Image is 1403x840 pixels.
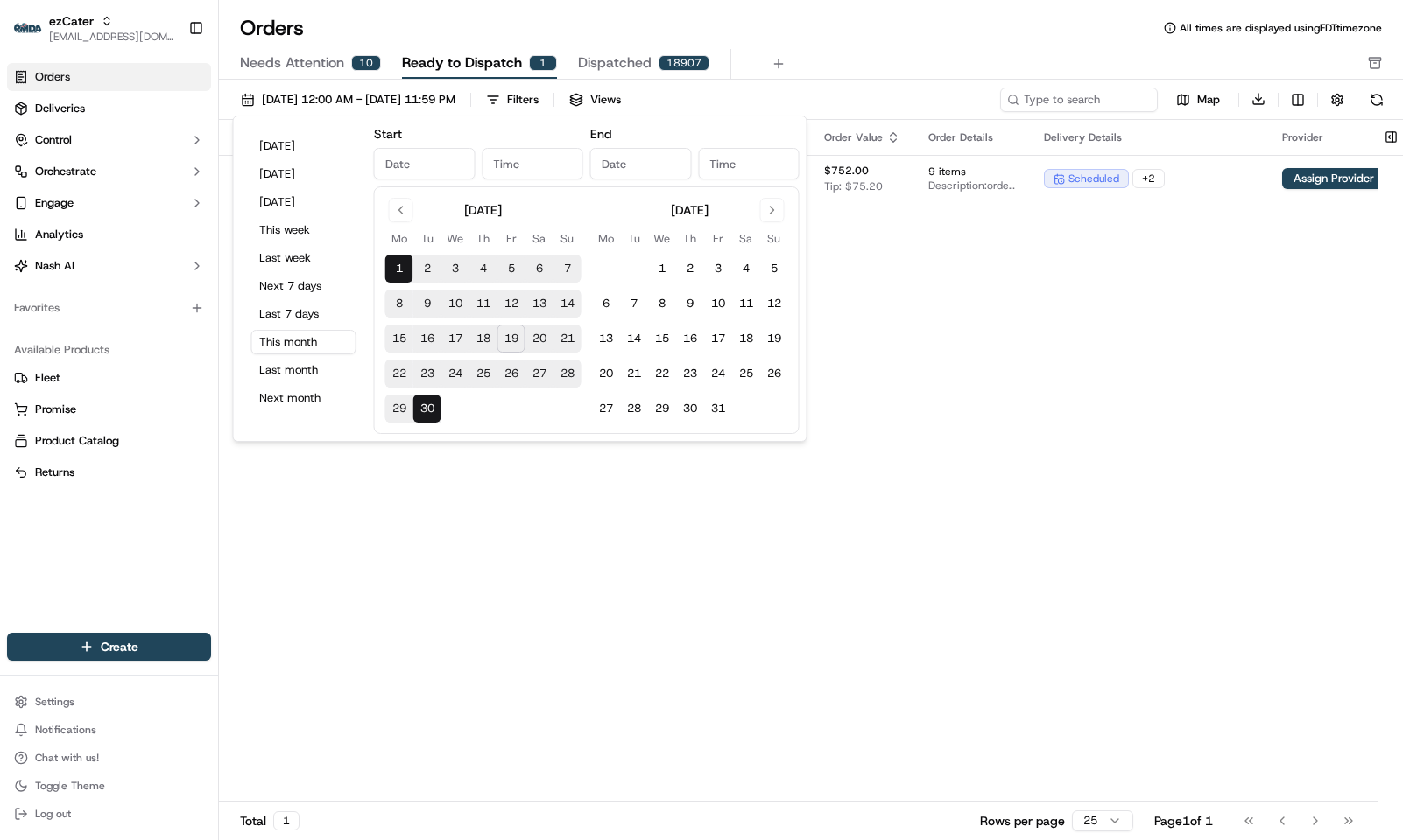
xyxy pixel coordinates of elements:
[441,325,469,353] button: 17
[760,198,785,222] button: Go to next month
[18,71,319,99] p: Welcome 👋
[497,325,525,353] button: 19
[1154,812,1213,829] div: Page 1 of 1
[553,229,582,248] th: Sunday
[648,229,676,248] th: Wednesday
[592,360,620,388] button: 20
[35,255,134,272] span: Knowledge Base
[251,134,356,158] button: [DATE]
[7,126,211,154] button: Control
[251,302,356,326] button: Last 7 days
[35,370,60,386] span: Fleet
[578,52,652,73] span: Dispatched
[824,164,869,178] span: $752.00
[35,402,76,417] span: Promise
[659,55,709,71] div: 18907
[441,290,469,318] button: 10
[553,290,582,318] button: 14
[704,395,732,423] button: 31
[676,290,704,318] button: 9
[7,395,211,423] button: Promise
[251,218,356,242] button: This week
[35,779,105,793] span: Toggle Theme
[35,433,119,449] span: Product Catalog
[7,157,211,185] button: Orchestrate
[385,395,413,423] button: 29
[732,360,760,388] button: 25
[18,18,53,53] img: Nash
[732,229,760,248] th: Saturday
[49,30,174,44] button: [EMAIL_ADDRESS][DOMAIN_NAME]
[374,148,476,179] input: Date
[374,126,402,142] label: Start
[413,290,441,318] button: 9
[233,87,463,112] button: [DATE] 12:00 AM - [DATE] 11:59 PM
[385,255,413,283] button: 1
[7,336,211,364] div: Available Products
[35,227,83,242] span: Analytics
[7,63,211,91] a: Orders
[497,290,525,318] button: 12
[1197,92,1220,108] span: Map
[123,297,212,311] a: Powered byPylon
[14,370,204,386] a: Fleet
[497,255,525,283] button: 5
[590,92,621,108] span: Views
[251,330,356,354] button: This month
[11,248,141,279] a: 📗Knowledge Base
[240,811,300,830] div: Total
[60,185,222,199] div: We're available if you need us!
[385,325,413,353] button: 15
[385,360,413,388] button: 22
[525,229,553,248] th: Saturday
[7,633,211,661] button: Create
[704,325,732,353] button: 17
[553,255,582,283] button: 7
[1068,171,1119,185] span: scheduled
[1000,87,1158,112] input: Type to search
[14,402,204,417] a: Promise
[469,360,497,388] button: 25
[676,395,704,423] button: 30
[592,290,620,318] button: 6
[732,255,760,283] button: 4
[824,179,883,193] span: Tip: $75.20
[525,360,553,388] button: 27
[469,325,497,353] button: 18
[620,360,648,388] button: 21
[273,811,300,830] div: 1
[240,14,304,42] h1: Orders
[704,290,732,318] button: 10
[592,229,620,248] th: Monday
[148,256,162,270] div: 💻
[590,126,611,142] label: End
[497,229,525,248] th: Friday
[413,229,441,248] th: Tuesday
[620,229,648,248] th: Tuesday
[35,195,74,211] span: Engage
[529,55,557,71] div: 1
[676,229,704,248] th: Thursday
[49,12,94,30] button: ezCater
[7,689,211,714] button: Settings
[18,256,32,270] div: 📗
[7,364,211,392] button: Fleet
[166,255,281,272] span: API Documentation
[1180,21,1382,35] span: All times are displayed using EDT timezone
[35,164,96,179] span: Orchestrate
[732,325,760,353] button: 18
[7,773,211,798] button: Toggle Theme
[18,168,49,199] img: 1736555255976-a54dd68f-1ca7-489b-9aae-adbdc363a1c4
[174,297,212,311] span: Pylon
[251,358,356,382] button: Last month
[7,252,211,280] button: Nash AI
[7,7,181,49] button: ezCaterezCater[EMAIL_ADDRESS][DOMAIN_NAME]
[351,55,381,71] div: 10
[35,465,74,480] span: Returns
[469,255,497,283] button: 4
[620,325,648,353] button: 14
[101,638,138,655] span: Create
[1044,130,1254,144] div: Delivery Details
[592,325,620,353] button: 13
[760,290,788,318] button: 12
